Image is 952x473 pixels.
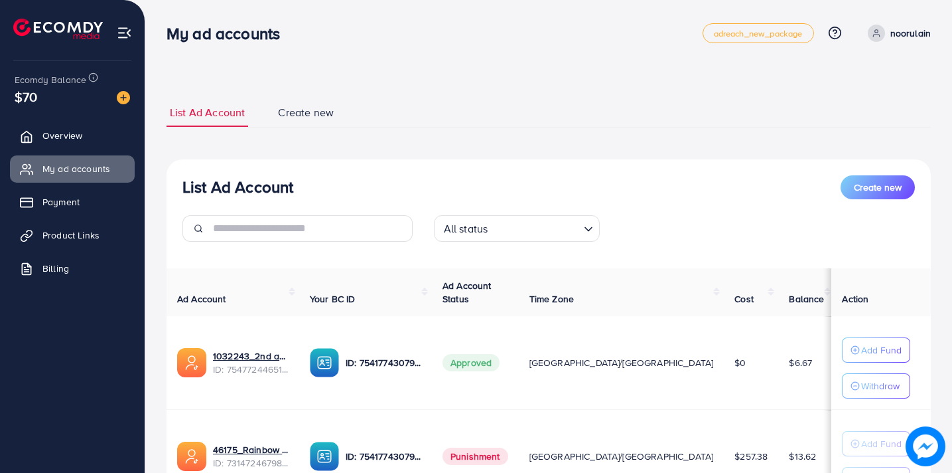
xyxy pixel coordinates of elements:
span: Punishment [442,448,508,465]
a: Product Links [10,222,135,248]
span: Create new [854,181,902,194]
img: logo [13,19,103,39]
div: <span class='underline'>46175_Rainbow Mart_1703092077019</span></br>7314724679808335874 [213,443,289,470]
span: $70 [15,87,37,106]
img: ic-ads-acc.e4c84228.svg [177,442,206,471]
span: Product Links [42,229,100,242]
p: Withdraw [861,378,900,394]
span: $257.38 [734,450,768,463]
h3: List Ad Account [182,177,293,197]
img: ic-ads-acc.e4c84228.svg [177,348,206,377]
a: noorulain [862,25,931,42]
img: image [906,426,945,466]
input: Search for option [492,217,578,238]
button: Add Fund [842,337,910,363]
span: List Ad Account [170,105,245,120]
a: Payment [10,189,135,215]
span: Create new [278,105,334,120]
span: Time Zone [529,292,574,306]
span: $6.67 [789,356,812,369]
p: ID: 7541774307903438866 [346,448,421,464]
img: menu [117,25,132,41]
span: Ecomdy Balance [15,73,86,86]
button: Add Fund [842,431,910,456]
a: adreach_new_package [703,23,814,43]
span: Payment [42,195,80,209]
a: Overview [10,122,135,149]
a: 46175_Rainbow Mart_1703092077019 [213,443,289,456]
span: Your BC ID [310,292,356,306]
span: Billing [42,262,69,275]
span: $0 [734,356,746,369]
span: Approved [442,354,500,371]
p: ID: 7541774307903438866 [346,355,421,371]
span: My ad accounts [42,162,110,175]
button: Create new [841,175,915,199]
span: Balance [789,292,824,306]
div: <span class='underline'>1032243_2nd ad account Noor ul Ain_1757341624637</span></br>7547724465141... [213,349,289,377]
p: Add Fund [861,342,902,358]
span: ID: 7314724679808335874 [213,456,289,470]
span: $13.62 [789,450,816,463]
p: noorulain [890,25,931,41]
a: Billing [10,255,135,282]
h3: My ad accounts [167,24,291,43]
span: Cost [734,292,754,306]
span: Ad Account [177,292,226,306]
span: [GEOGRAPHIC_DATA]/[GEOGRAPHIC_DATA] [529,356,714,369]
span: Ad Account Status [442,279,492,306]
a: 1032243_2nd ad account Noor ul Ain_1757341624637 [213,349,289,363]
span: ID: 7547724465141022728 [213,363,289,376]
span: Overview [42,129,82,142]
span: [GEOGRAPHIC_DATA]/[GEOGRAPHIC_DATA] [529,450,714,463]
span: Action [842,292,868,306]
span: adreach_new_package [714,29,803,38]
button: Withdraw [842,373,910,399]
a: My ad accounts [10,155,135,182]
img: image [117,91,130,104]
img: ic-ba-acc.ded83a64.svg [310,442,339,471]
div: Search for option [434,215,600,242]
p: Add Fund [861,436,902,452]
span: All status [441,219,491,238]
img: ic-ba-acc.ded83a64.svg [310,348,339,377]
